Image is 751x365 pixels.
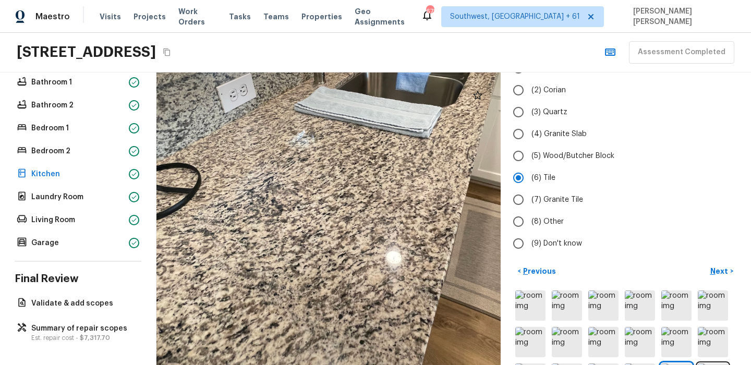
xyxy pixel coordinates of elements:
[31,77,125,88] p: Bathroom 1
[31,298,135,309] p: Validate & add scopes
[661,290,692,321] img: room img
[513,263,560,280] button: <Previous
[31,100,125,111] p: Bathroom 2
[552,327,582,357] img: room img
[426,6,433,17] div: 672
[15,272,141,286] h4: Final Review
[134,11,166,22] span: Projects
[710,266,730,276] p: Next
[31,123,125,133] p: Bedroom 1
[229,13,251,20] span: Tasks
[531,216,564,227] span: (8) Other
[35,11,70,22] span: Maestro
[31,215,125,225] p: Living Room
[531,238,582,249] span: (9) Don't know
[355,6,409,27] span: Geo Assignments
[100,11,121,22] span: Visits
[31,146,125,156] p: Bedroom 2
[31,334,135,342] p: Est. repair cost -
[31,238,125,248] p: Garage
[160,45,174,59] button: Copy Address
[17,43,156,62] h2: [STREET_ADDRESS]
[531,129,587,139] span: (4) Granite Slab
[531,107,567,117] span: (3) Quartz
[625,327,655,357] img: room img
[698,290,728,321] img: room img
[531,194,583,205] span: (7) Granite Tile
[705,263,738,280] button: Next>
[521,266,556,276] p: Previous
[515,290,546,321] img: room img
[450,11,580,22] span: Southwest, [GEOGRAPHIC_DATA] + 61
[552,290,582,321] img: room img
[263,11,289,22] span: Teams
[31,169,125,179] p: Kitchen
[661,327,692,357] img: room img
[31,192,125,202] p: Laundry Room
[625,290,655,321] img: room img
[301,11,342,22] span: Properties
[588,327,619,357] img: room img
[629,6,735,27] span: [PERSON_NAME] [PERSON_NAME]
[515,327,546,357] img: room img
[80,335,110,341] span: $7,317.70
[178,6,216,27] span: Work Orders
[31,323,135,334] p: Summary of repair scopes
[698,327,728,357] img: room img
[531,151,614,161] span: (5) Wood/Butcher Block
[531,173,555,183] span: (6) Tile
[588,290,619,321] img: room img
[531,85,566,95] span: (2) Corian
